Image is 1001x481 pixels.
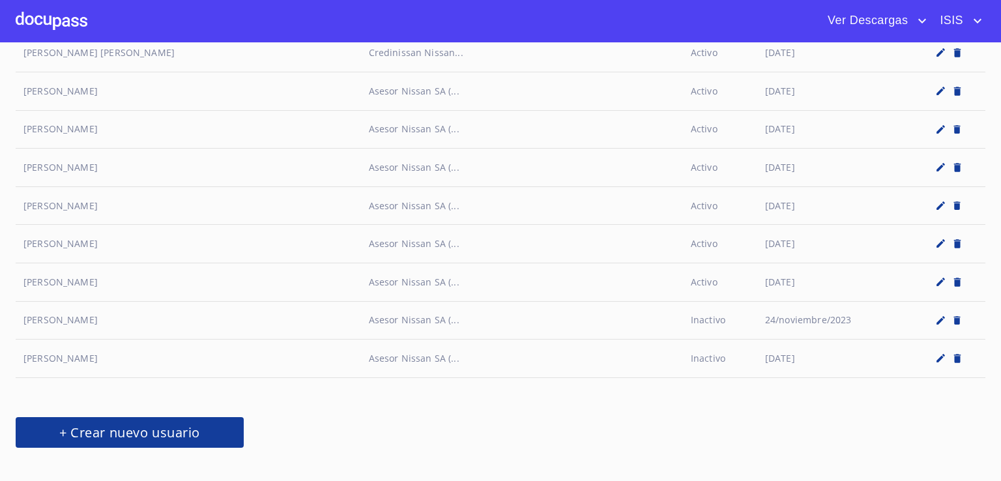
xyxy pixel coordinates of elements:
td: Asesor Nissan SA (... [361,72,683,111]
td: [DATE] [757,186,913,225]
td: Credinissan Nissan... [361,34,683,72]
td: Asesor Nissan SA (... [361,186,683,225]
td: [PERSON_NAME] [16,110,361,149]
td: [PERSON_NAME] [16,149,361,187]
td: [PERSON_NAME] [16,263,361,301]
td: Asesor Nissan SA (... [361,301,683,340]
td: [DATE] [757,149,913,187]
td: Activo [683,225,757,263]
td: [DATE] [757,34,913,72]
td: [DATE] [757,110,913,149]
td: 24/noviembre/2023 [757,301,913,340]
td: Asesor Nissan SA (... [361,110,683,149]
td: Activo [683,110,757,149]
td: [PERSON_NAME] [16,301,361,340]
td: [DATE] [757,263,913,301]
td: Asesor Nissan SA (... [361,149,683,187]
td: Asesor Nissan SA (... [361,263,683,301]
span: + Crear nuevo usuario [31,421,228,444]
td: Activo [683,149,757,187]
td: [PERSON_NAME] [16,225,361,263]
td: [PERSON_NAME] [16,72,361,111]
td: [DATE] [757,72,913,111]
td: Inactivo [683,301,757,340]
td: Activo [683,263,757,301]
td: [DATE] [757,225,913,263]
td: Inactivo [683,340,757,378]
span: ISIS [930,10,970,31]
td: Activo [683,72,757,111]
td: Asesor Nissan SA (... [361,340,683,378]
button: account of current user [818,10,930,31]
td: Activo [683,34,757,72]
button: + Crear nuevo usuario [16,417,244,448]
td: [PERSON_NAME] [16,186,361,225]
td: [PERSON_NAME] [16,340,361,378]
button: account of current user [930,10,985,31]
td: [DATE] [757,340,913,378]
span: Ver Descargas [818,10,914,31]
td: [PERSON_NAME] [PERSON_NAME] [16,34,361,72]
td: Activo [683,186,757,225]
td: Asesor Nissan SA (... [361,225,683,263]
